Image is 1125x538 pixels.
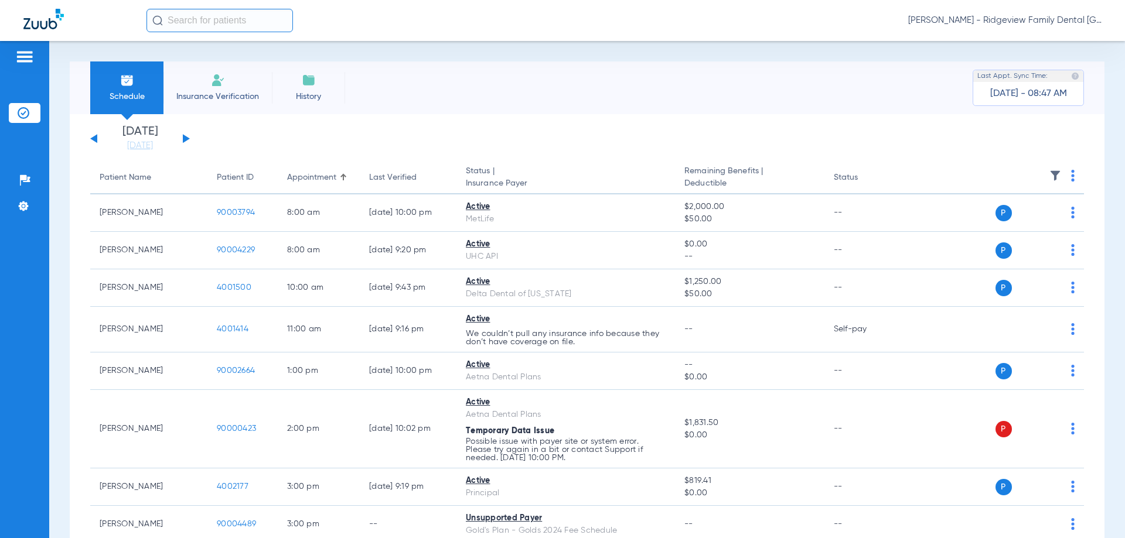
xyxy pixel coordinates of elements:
[908,15,1102,26] span: [PERSON_NAME] - Ridgeview Family Dental [GEOGRAPHIC_DATA]
[217,424,256,433] span: 90000423
[90,468,207,506] td: [PERSON_NAME]
[278,468,360,506] td: 3:00 PM
[217,366,255,375] span: 90002664
[466,359,666,371] div: Active
[1045,323,1056,335] img: x.svg
[90,352,207,390] td: [PERSON_NAME]
[100,172,151,184] div: Patient Name
[1045,365,1056,376] img: x.svg
[466,276,666,288] div: Active
[105,126,175,152] li: [DATE]
[1071,244,1075,256] img: group-dot-blue.svg
[278,307,360,352] td: 11:00 AM
[824,162,904,194] th: Status
[90,232,207,269] td: [PERSON_NAME]
[466,201,666,213] div: Active
[466,251,666,263] div: UHC API
[977,70,1048,82] span: Last Appt. Sync Time:
[278,232,360,269] td: 8:00 AM
[1045,244,1056,256] img: x.svg
[120,73,134,87] img: Schedule
[278,269,360,307] td: 10:00 AM
[466,288,666,300] div: Delta Dental of [US_STATE]
[466,487,666,499] div: Principal
[466,213,666,225] div: MetLife
[466,427,554,435] span: Temporary Data Issue
[1071,423,1075,434] img: group-dot-blue.svg
[1071,207,1075,218] img: group-dot-blue.svg
[217,482,248,491] span: 4002177
[684,371,814,383] span: $0.00
[684,520,693,528] span: --
[217,283,251,292] span: 4001500
[684,417,814,429] span: $1,831.50
[1071,481,1075,492] img: group-dot-blue.svg
[360,390,456,468] td: [DATE] 10:02 PM
[684,475,814,487] span: $819.41
[217,208,255,217] span: 90003794
[1071,170,1075,181] img: group-dot-blue.svg
[824,352,904,390] td: --
[996,421,1012,437] span: P
[146,9,293,32] input: Search for patients
[996,479,1012,495] span: P
[99,91,155,102] span: Schedule
[369,172,417,184] div: Last Verified
[90,307,207,352] td: [PERSON_NAME]
[90,390,207,468] td: [PERSON_NAME]
[1045,518,1056,530] img: x.svg
[824,390,904,468] td: --
[172,91,263,102] span: Insurance Verification
[684,213,814,225] span: $50.00
[217,172,268,184] div: Patient ID
[684,359,814,371] span: --
[1045,282,1056,293] img: x.svg
[684,177,814,190] span: Deductible
[990,88,1067,100] span: [DATE] - 08:47 AM
[1071,365,1075,376] img: group-dot-blue.svg
[684,325,693,333] span: --
[466,238,666,251] div: Active
[1045,423,1056,434] img: x.svg
[466,330,666,346] p: We couldn’t pull any insurance info because they don’t have coverage on file.
[824,194,904,232] td: --
[100,172,198,184] div: Patient Name
[287,172,336,184] div: Appointment
[217,246,255,254] span: 90004229
[281,91,336,102] span: History
[824,269,904,307] td: --
[105,140,175,152] a: [DATE]
[684,201,814,213] span: $2,000.00
[1049,170,1061,181] img: filter.svg
[217,172,254,184] div: Patient ID
[302,73,316,87] img: History
[684,238,814,251] span: $0.00
[360,269,456,307] td: [DATE] 9:43 PM
[278,352,360,390] td: 1:00 PM
[466,313,666,325] div: Active
[1071,282,1075,293] img: group-dot-blue.svg
[684,251,814,263] span: --
[217,325,248,333] span: 4001414
[684,487,814,499] span: $0.00
[23,9,64,29] img: Zuub Logo
[1071,72,1079,80] img: last sync help info
[684,276,814,288] span: $1,250.00
[824,232,904,269] td: --
[675,162,824,194] th: Remaining Benefits |
[211,73,225,87] img: Manual Insurance Verification
[360,307,456,352] td: [DATE] 9:16 PM
[369,172,447,184] div: Last Verified
[1045,207,1056,218] img: x.svg
[287,172,350,184] div: Appointment
[466,396,666,409] div: Active
[824,307,904,352] td: Self-pay
[466,525,666,537] div: Gold's Plan - Golds 2024 Fee Schedule
[15,50,34,64] img: hamburger-icon
[360,468,456,506] td: [DATE] 9:19 PM
[996,280,1012,296] span: P
[1066,482,1125,538] iframe: Chat Widget
[360,232,456,269] td: [DATE] 9:20 PM
[360,194,456,232] td: [DATE] 10:00 PM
